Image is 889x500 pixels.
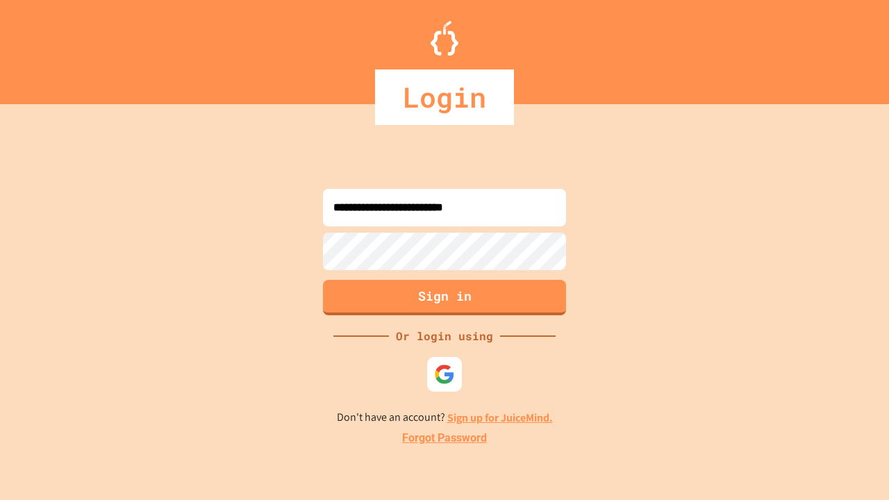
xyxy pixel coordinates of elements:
iframe: chat widget [831,444,875,486]
div: Or login using [389,328,500,344]
img: google-icon.svg [434,364,455,385]
a: Forgot Password [402,430,487,447]
div: Login [375,69,514,125]
iframe: chat widget [774,384,875,443]
p: Don't have an account? [337,409,553,426]
img: Logo.svg [431,21,458,56]
button: Sign in [323,280,566,315]
a: Sign up for JuiceMind. [447,410,553,425]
